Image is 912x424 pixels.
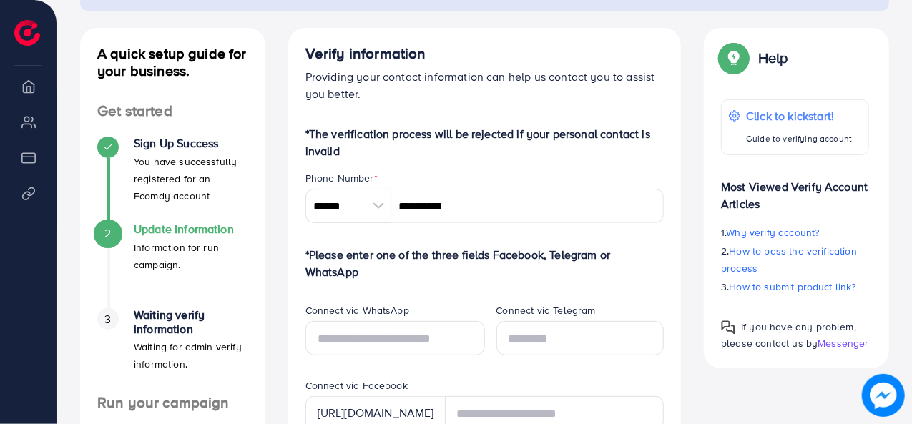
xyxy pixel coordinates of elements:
img: image [862,374,905,417]
p: Click to kickstart! [746,107,852,124]
label: Phone Number [305,171,378,185]
p: Waiting for admin verify information. [134,338,248,373]
label: Connect via WhatsApp [305,303,409,317]
p: 3. [721,278,869,295]
p: 1. [721,224,869,241]
h4: Get started [80,102,265,120]
p: Providing your contact information can help us contact you to assist you better. [305,68,665,102]
span: Messenger [818,336,868,350]
p: *Please enter one of the three fields Facebook, Telegram or WhatsApp [305,246,665,280]
span: 3 [104,311,111,327]
label: Connect via Telegram [496,303,596,317]
p: Information for run campaign. [134,239,248,273]
img: Popup guide [721,45,747,71]
p: Help [758,49,788,66]
p: 2. [721,242,869,277]
span: How to submit product link? [730,280,856,294]
label: Connect via Facebook [305,378,408,393]
span: How to pass the verification process [721,244,857,275]
p: Most Viewed Verify Account Articles [721,167,869,212]
p: You have successfully registered for an Ecomdy account [134,153,248,204]
span: Why verify account? [727,225,820,240]
h4: Update Information [134,222,248,236]
h4: A quick setup guide for your business. [80,45,265,79]
span: 2 [104,225,111,242]
h4: Run your campaign [80,394,265,412]
img: Popup guide [721,320,735,335]
p: Guide to verifying account [746,130,852,147]
h4: Verify information [305,45,665,63]
img: logo [14,20,40,46]
li: Sign Up Success [80,137,265,222]
h4: Waiting verify information [134,308,248,335]
li: Waiting verify information [80,308,265,394]
li: Update Information [80,222,265,308]
span: If you have any problem, please contact us by [721,320,856,350]
h4: Sign Up Success [134,137,248,150]
p: *The verification process will be rejected if your personal contact is invalid [305,125,665,159]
